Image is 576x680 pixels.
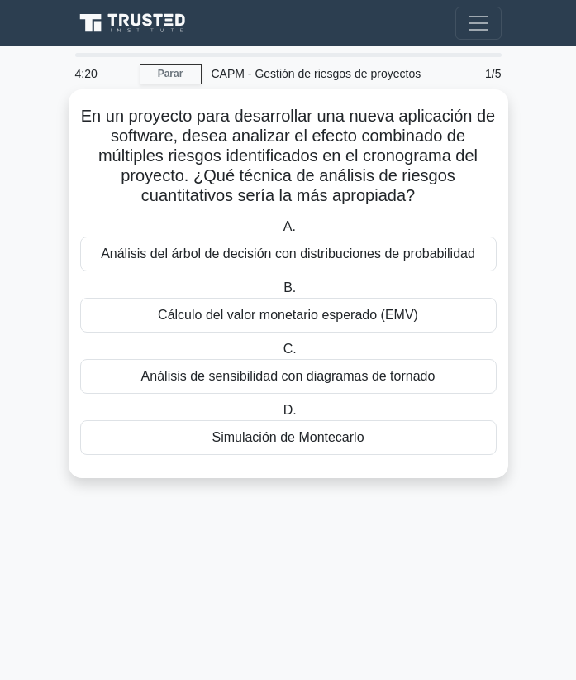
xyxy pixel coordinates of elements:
span: D. [283,403,297,417]
div: Análisis del árbol de decisión con distribuciones de probabilidad [80,237,497,271]
div: CAPM - Gestión de riesgos de proyectos [202,57,437,90]
span: A. [283,219,296,233]
span: C. [283,342,297,356]
span: B. [283,280,296,295]
div: 1/5 [437,57,512,90]
div: 4:20 [65,57,140,90]
div: Análisis de sensibilidad con diagramas de tornado [80,359,497,394]
div: Cálculo del valor monetario esperado (EMV) [80,298,497,333]
a: Parar [140,64,202,84]
h5: En un proyecto para desarrollar una nueva aplicación de software, desea analizar el efecto combin... [79,106,498,207]
div: Simulación de Montecarlo [80,420,497,455]
button: Menú desplegable [455,7,502,40]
